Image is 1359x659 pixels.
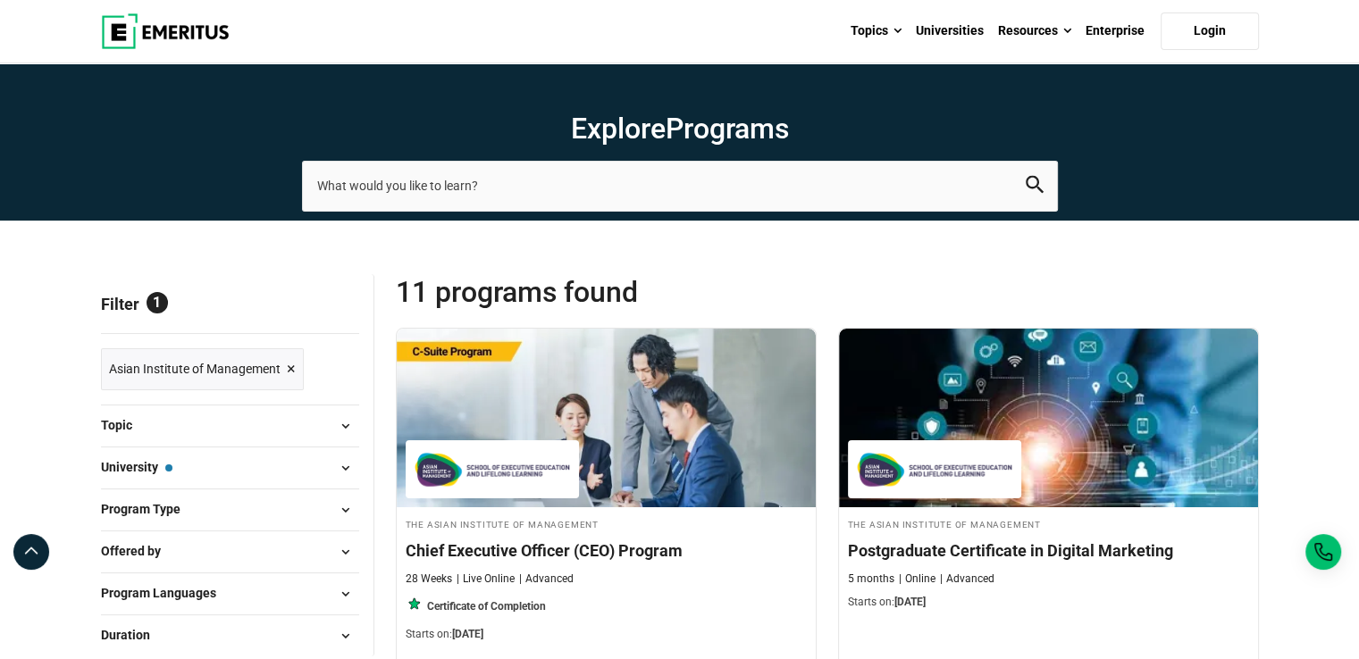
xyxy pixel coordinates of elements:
[457,571,515,587] p: Live Online
[101,625,164,645] span: Duration
[101,499,195,519] span: Program Type
[101,348,304,390] a: Asian Institute of Management ×
[302,161,1058,211] input: search-page
[452,628,483,640] span: [DATE]
[109,359,281,379] span: Asian Institute of Management
[101,455,359,481] button: University
[848,571,894,587] p: 5 months
[1161,13,1259,50] a: Login
[101,415,147,435] span: Topic
[839,329,1258,620] a: Digital Marketing Course by The Asian Institute of Management - September 30, 2025 The Asian Inst...
[101,622,359,649] button: Duration
[1026,180,1044,197] a: search
[397,329,816,507] img: Chief Executive Officer (CEO) Program | Online Leadership Course
[101,541,175,561] span: Offered by
[101,580,359,607] button: Program Languages
[101,583,231,603] span: Program Languages
[406,627,807,642] p: Starts on:
[406,516,807,531] h4: The Asian Institute of Management
[415,449,570,489] img: The Asian Institute of Management
[940,571,994,587] p: Advanced
[304,295,359,318] a: Reset all
[396,274,827,310] span: 11 Programs found
[857,449,1012,489] img: The Asian Institute of Management
[839,329,1258,507] img: Postgraduate Certificate in Digital Marketing | Online Digital Marketing Course
[101,457,172,477] span: University
[302,111,1058,146] h1: Explore
[1026,176,1044,196] button: search
[519,571,574,587] p: Advanced
[101,274,359,333] p: Filter
[666,112,789,146] span: Programs
[101,496,359,523] button: Program Type
[427,599,546,614] p: Certificate of Completion
[101,413,359,439] button: Topic
[848,516,1249,531] h4: The Asian Institute of Management
[406,571,452,587] p: 28 Weeks
[397,329,816,651] a: Leadership Course by The Asian Institute of Management - September 29, 2025 The Asian Institute o...
[147,292,168,313] span: 1
[101,538,359,565] button: Offered by
[848,595,1249,610] p: Starts on:
[406,539,807,562] h4: Chief Executive Officer (CEO) Program
[899,571,935,587] p: Online
[287,356,296,382] span: ×
[848,539,1249,562] h4: Postgraduate Certificate in Digital Marketing
[894,596,926,608] span: [DATE]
